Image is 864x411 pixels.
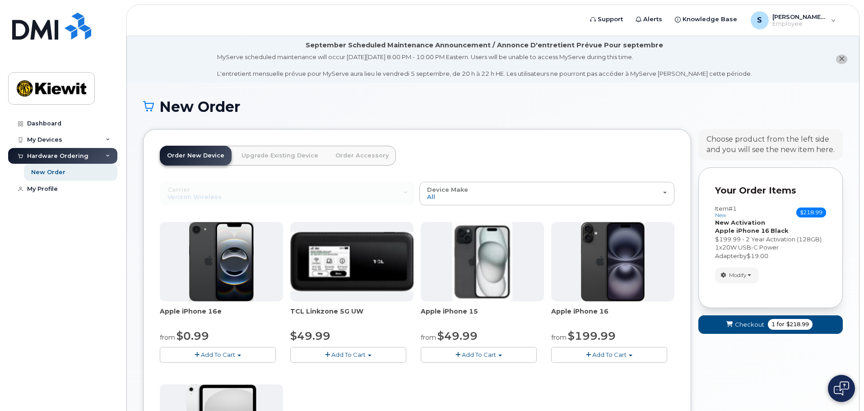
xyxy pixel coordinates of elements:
span: Checkout [735,320,764,329]
a: Order Accessory [328,146,396,166]
span: Add To Cart [592,351,627,358]
p: Your Order Items [715,184,826,197]
img: linkzone5g.png [290,232,413,291]
span: 1 [771,320,775,328]
span: $218.99 [796,208,826,217]
span: $0.99 [177,329,209,342]
div: TCL Linkzone 5G UW [290,307,413,325]
button: close notification [836,55,847,64]
span: $218.99 [786,320,809,328]
div: Apple iPhone 15 [421,307,544,325]
div: x by [715,243,826,260]
div: $199.99 - 2 Year Activation (128GB) [715,235,826,244]
button: Device Make All [419,182,674,205]
span: $49.99 [290,329,330,342]
a: Upgrade Existing Device [234,146,325,166]
a: Order New Device [160,146,232,166]
button: Add To Cart [551,347,667,363]
span: for [775,320,786,328]
strong: Black [771,227,789,234]
button: Add To Cart [290,347,406,363]
span: $19.00 [747,252,768,259]
small: from [551,333,567,342]
span: Modify [729,271,747,279]
span: $49.99 [437,329,478,342]
div: MyServe scheduled maintenance will occur [DATE][DATE] 8:00 PM - 10:00 PM Eastern. Users will be u... [217,53,752,78]
div: Choose product from the left side and you will see the new item here. [706,134,835,155]
button: Modify [715,268,759,283]
h1: New Order [143,99,843,115]
button: Checkout 1 for $218.99 [698,315,843,334]
span: Device Make [427,186,468,193]
h3: Item [715,205,737,218]
div: Apple iPhone 16e [160,307,283,325]
small: new [715,212,726,218]
span: All [427,193,435,200]
img: iphone16e.png [189,222,254,301]
span: 20W USB-C Power Adapter [715,244,779,259]
span: Add To Cart [201,351,235,358]
img: Open chat [834,381,849,396]
strong: Apple iPhone 16 [715,227,769,234]
button: Add To Cart [421,347,537,363]
div: September Scheduled Maintenance Announcement / Annonce D'entretient Prévue Pour septembre [306,41,663,50]
span: $199.99 [568,329,616,342]
span: #1 [729,205,737,212]
span: 1 [715,244,719,251]
div: Apple iPhone 16 [551,307,674,325]
strong: New Activation [715,219,765,226]
button: Add To Cart [160,347,276,363]
span: Add To Cart [462,351,496,358]
small: from [160,333,175,342]
small: from [421,333,436,342]
img: iphone15.jpg [452,222,512,301]
span: Add To Cart [331,351,366,358]
img: iphone_16_plus.png [581,222,645,301]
